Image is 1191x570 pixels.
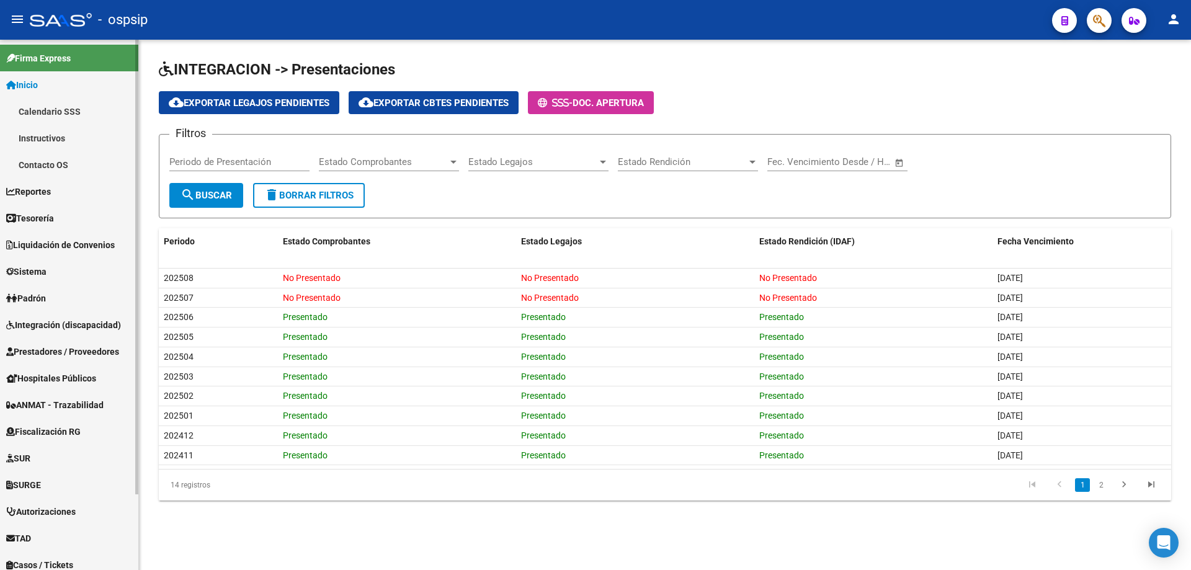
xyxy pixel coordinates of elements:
[181,187,195,202] mat-icon: search
[1094,478,1108,492] a: 2
[997,430,1023,440] span: [DATE]
[283,411,328,421] span: Presentado
[6,292,46,305] span: Padrón
[6,532,31,545] span: TAD
[521,391,566,401] span: Presentado
[521,273,579,283] span: No Presentado
[159,91,339,114] button: Exportar Legajos Pendientes
[6,238,115,252] span: Liquidación de Convenios
[283,352,328,362] span: Presentado
[283,430,328,440] span: Presentado
[759,411,804,421] span: Presentado
[319,156,448,167] span: Estado Comprobantes
[283,391,328,401] span: Presentado
[521,236,582,246] span: Estado Legajos
[521,332,566,342] span: Presentado
[997,411,1023,421] span: [DATE]
[521,352,566,362] span: Presentado
[997,332,1023,342] span: [DATE]
[573,97,644,109] span: Doc. Apertura
[10,12,25,27] mat-icon: menu
[521,450,566,460] span: Presentado
[997,391,1023,401] span: [DATE]
[6,452,30,465] span: SUR
[164,430,194,440] span: 202412
[759,450,804,460] span: Presentado
[829,156,889,167] input: Fecha fin
[1166,12,1181,27] mat-icon: person
[521,293,579,303] span: No Presentado
[159,228,278,255] datatable-header-cell: Periodo
[759,332,804,342] span: Presentado
[159,470,359,501] div: 14 registros
[6,345,119,358] span: Prestadores / Proveedores
[6,185,51,198] span: Reportes
[993,228,1171,255] datatable-header-cell: Fecha Vencimiento
[997,293,1023,303] span: [DATE]
[1092,474,1110,496] li: page 2
[538,97,573,109] span: -
[283,450,328,460] span: Presentado
[98,6,148,33] span: - ospsip
[468,156,597,167] span: Estado Legajos
[264,187,279,202] mat-icon: delete
[169,95,184,110] mat-icon: cloud_download
[164,411,194,421] span: 202501
[6,78,38,92] span: Inicio
[754,228,993,255] datatable-header-cell: Estado Rendición (IDAF)
[6,212,54,225] span: Tesorería
[997,273,1023,283] span: [DATE]
[759,273,817,283] span: No Presentado
[1048,478,1071,492] a: go to previous page
[253,183,365,208] button: Borrar Filtros
[6,265,47,278] span: Sistema
[278,228,516,255] datatable-header-cell: Estado Comprobantes
[6,425,81,439] span: Fiscalización RG
[1073,474,1092,496] li: page 1
[6,372,96,385] span: Hospitales Públicos
[359,95,373,110] mat-icon: cloud_download
[759,293,817,303] span: No Presentado
[528,91,654,114] button: -Doc. Apertura
[997,352,1023,362] span: [DATE]
[6,398,104,412] span: ANMAT - Trazabilidad
[6,51,71,65] span: Firma Express
[164,372,194,381] span: 202503
[1140,478,1163,492] a: go to last page
[164,312,194,322] span: 202506
[1020,478,1044,492] a: go to first page
[169,183,243,208] button: Buscar
[997,312,1023,322] span: [DATE]
[767,156,818,167] input: Fecha inicio
[521,430,566,440] span: Presentado
[997,372,1023,381] span: [DATE]
[618,156,747,167] span: Estado Rendición
[359,97,509,109] span: Exportar Cbtes Pendientes
[283,332,328,342] span: Presentado
[759,430,804,440] span: Presentado
[759,312,804,322] span: Presentado
[6,318,121,332] span: Integración (discapacidad)
[997,450,1023,460] span: [DATE]
[349,91,519,114] button: Exportar Cbtes Pendientes
[521,411,566,421] span: Presentado
[6,505,76,519] span: Autorizaciones
[283,273,341,283] span: No Presentado
[283,236,370,246] span: Estado Comprobantes
[283,293,341,303] span: No Presentado
[181,190,232,201] span: Buscar
[1075,478,1090,492] a: 1
[164,450,194,460] span: 202411
[521,312,566,322] span: Presentado
[759,372,804,381] span: Presentado
[283,372,328,381] span: Presentado
[6,478,41,492] span: SURGE
[759,236,855,246] span: Estado Rendición (IDAF)
[759,391,804,401] span: Presentado
[283,312,328,322] span: Presentado
[893,156,907,170] button: Open calendar
[164,293,194,303] span: 202507
[759,352,804,362] span: Presentado
[1112,478,1136,492] a: go to next page
[264,190,354,201] span: Borrar Filtros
